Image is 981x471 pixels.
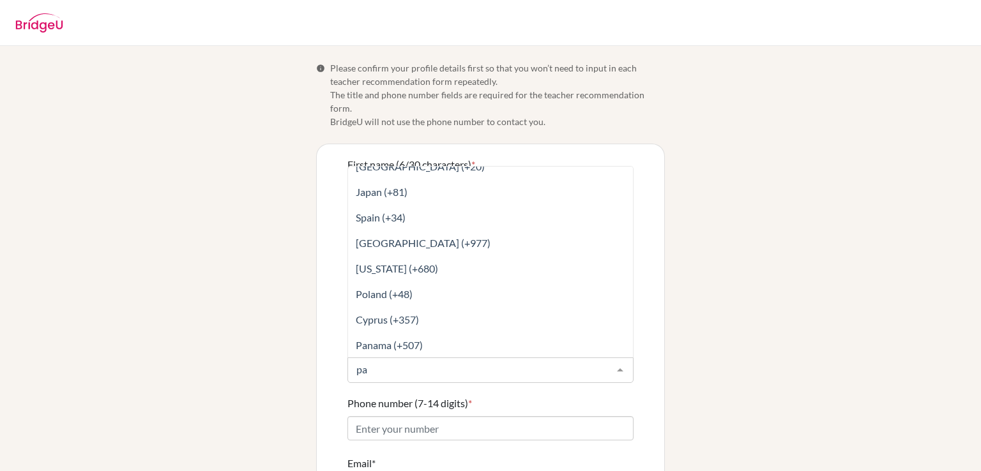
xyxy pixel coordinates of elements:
[356,186,407,198] span: Japan (+81)
[316,64,325,73] span: Info
[347,456,376,471] label: Email*
[356,262,438,274] span: [US_STATE] (+680)
[330,61,665,128] span: Please confirm your profile details first so that you won’t need to input in each teacher recomme...
[356,211,406,223] span: Spain (+34)
[347,416,634,440] input: Enter your number
[356,339,423,351] span: Panama (+507)
[356,313,419,325] span: Cyprus (+357)
[353,363,607,376] input: Select a code
[356,160,485,172] span: [GEOGRAPHIC_DATA] (+20)
[347,396,472,411] label: Phone number (7-14 digits)
[347,157,475,172] label: First name (6/30 characters)
[15,13,63,33] img: BridgeU logo
[356,237,490,249] span: [GEOGRAPHIC_DATA] (+977)
[356,288,413,300] span: Poland (+48)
